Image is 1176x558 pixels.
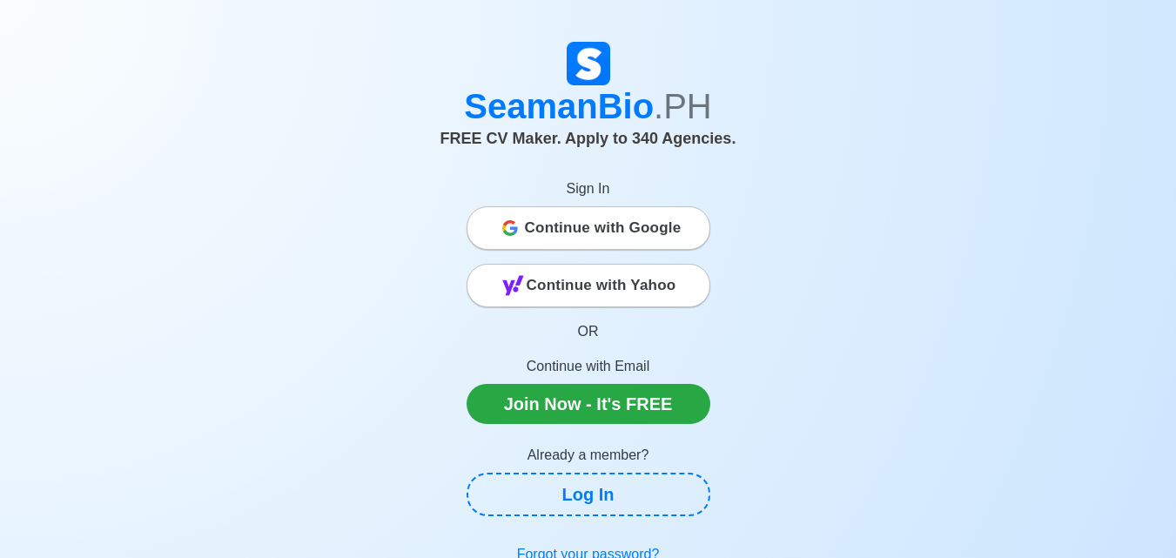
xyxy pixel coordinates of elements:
button: Continue with Google [467,206,710,250]
p: OR [467,321,710,342]
span: Continue with Google [525,211,682,245]
img: Logo [567,42,610,85]
span: Continue with Yahoo [527,268,676,303]
p: Continue with Email [467,356,710,377]
span: .PH [654,87,712,125]
a: Log In [467,473,710,516]
span: FREE CV Maker. Apply to 340 Agencies. [440,130,736,147]
button: Continue with Yahoo [467,264,710,307]
p: Sign In [467,178,710,199]
a: Join Now - It's FREE [467,384,710,424]
p: Already a member? [467,445,710,466]
h1: SeamanBio [105,85,1072,127]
